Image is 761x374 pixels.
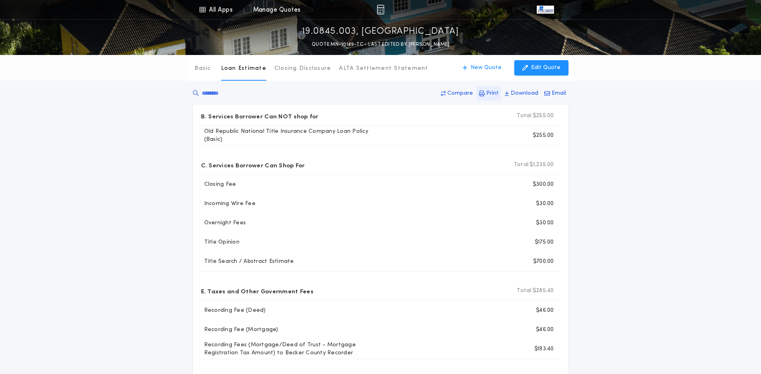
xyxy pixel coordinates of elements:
p: Loan Estimate [221,65,266,73]
button: New Quote [455,60,509,75]
p: $175.00 [535,238,554,246]
p: $30.00 [536,219,554,227]
p: Title Search / Abstract Estimate [201,258,294,266]
p: Download [511,89,538,98]
p: Incoming Wire Fee [201,200,256,208]
p: $285.40 [517,287,554,295]
img: img [377,5,384,14]
p: Email [552,89,566,98]
p: $300.00 [533,181,554,189]
p: ALTA Settlement Statement [339,65,428,73]
b: Total: [514,161,530,169]
button: Email [542,86,568,101]
p: E. Taxes and Other Government Fees [201,285,313,297]
p: New Quote [471,64,501,72]
button: Print [477,86,501,101]
p: B. Services Borrower Can NOT shop for [201,110,319,122]
p: Recording Fees (Mortgage/Deed of Trust - Mortgage Registration Tax Amount) to Becker County Recorder [201,341,388,357]
p: Basic [195,65,211,73]
p: Title Opinion [201,238,239,246]
p: Closing Fee [201,181,236,189]
p: Print [486,89,499,98]
p: Edit Quote [531,64,560,72]
p: Recording Fee (Deed) [201,307,266,315]
p: $46.00 [536,307,554,315]
p: $193.40 [534,345,554,353]
p: QUOTE MN-10189-TC - LAST EDITED BY [PERSON_NAME] [312,41,449,49]
b: Total: [517,112,533,120]
button: Download [502,86,541,101]
p: C. Services Borrower Can Shop For [201,159,305,171]
p: $1,235.00 [514,161,554,169]
p: Closing Disclosure [274,65,331,73]
button: Compare [438,86,475,101]
p: $255.00 [517,112,554,120]
b: Total: [517,287,533,295]
p: $46.00 [536,326,554,334]
p: $30.00 [536,200,554,208]
p: $700.00 [533,258,554,266]
p: Old Republic National Title Insurance Company Loan Policy (Basic) [201,128,388,144]
p: Compare [447,89,473,98]
button: Edit Quote [514,60,568,75]
p: Recording Fee (Mortgage) [201,326,278,334]
img: vs-icon [537,6,554,14]
p: 19.0845.003, [GEOGRAPHIC_DATA] [302,25,459,38]
p: $255.00 [533,132,554,140]
p: Overnight Fees [201,219,246,227]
